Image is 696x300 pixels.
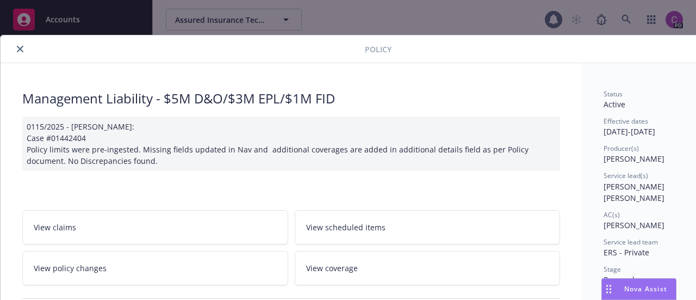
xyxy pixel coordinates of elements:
[22,117,560,171] div: 0115/2025 - [PERSON_NAME]: Case #01442404 Policy limits were pre-ingested. Missing fields updated...
[604,89,623,99] span: Status
[604,181,667,203] span: [PERSON_NAME] [PERSON_NAME]
[295,210,561,244] a: View scheduled items
[14,42,27,56] button: close
[306,262,358,274] span: View coverage
[604,247,649,258] span: ERS - Private
[604,154,664,164] span: [PERSON_NAME]
[624,284,667,293] span: Nova Assist
[604,237,658,247] span: Service lead team
[604,274,635,285] span: Renewal
[604,117,648,126] span: Effective dates
[602,279,616,299] div: Drag to move
[306,222,386,233] span: View scheduled items
[22,89,560,108] div: Management Liability - $5M D&O/$3M EPL/$1M FID
[604,220,664,230] span: [PERSON_NAME]
[22,251,288,285] a: View policy changes
[365,44,391,55] span: Policy
[601,278,676,300] button: Nova Assist
[604,144,639,153] span: Producer(s)
[22,210,288,244] a: View claims
[604,265,621,274] span: Stage
[34,262,107,274] span: View policy changes
[604,99,625,109] span: Active
[34,222,76,233] span: View claims
[295,251,561,285] a: View coverage
[604,210,620,219] span: AC(s)
[604,171,648,180] span: Service lead(s)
